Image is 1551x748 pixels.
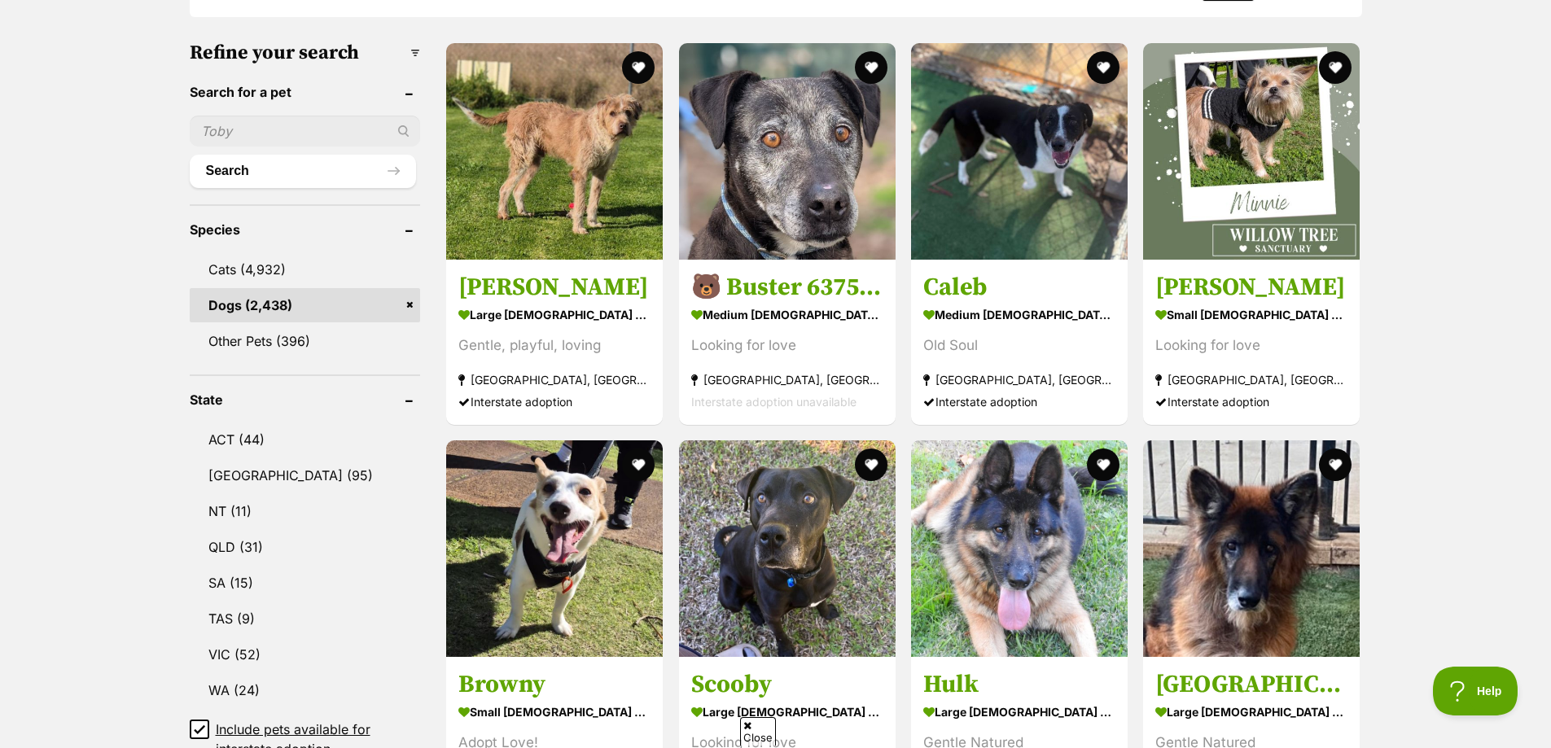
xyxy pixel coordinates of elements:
[679,43,896,260] img: 🐻 Buster 6375 🐻 - American Staffordshire Terrier Dog
[458,700,651,724] strong: small [DEMOGRAPHIC_DATA] Dog
[691,669,883,700] h3: Scooby
[923,303,1115,326] strong: medium [DEMOGRAPHIC_DATA] Dog
[190,566,421,600] a: SA (15)
[458,669,651,700] h3: Browny
[1155,669,1347,700] h3: [GEOGRAPHIC_DATA]
[458,391,651,413] div: Interstate adoption
[679,260,896,425] a: 🐻 Buster 6375 🐻 medium [DEMOGRAPHIC_DATA] Dog Looking for love [GEOGRAPHIC_DATA], [GEOGRAPHIC_DAT...
[1143,260,1360,425] a: [PERSON_NAME] small [DEMOGRAPHIC_DATA] Dog Looking for love [GEOGRAPHIC_DATA], [GEOGRAPHIC_DATA] ...
[911,43,1128,260] img: Caleb - Fox Terrier (Smooth) x Border Collie Dog
[190,637,421,671] a: VIC (52)
[923,391,1115,413] div: Interstate adoption
[923,369,1115,391] strong: [GEOGRAPHIC_DATA], [GEOGRAPHIC_DATA]
[1155,369,1347,391] strong: [GEOGRAPHIC_DATA], [GEOGRAPHIC_DATA]
[679,440,896,657] img: Scooby - Great Dane Dog
[923,700,1115,724] strong: large [DEMOGRAPHIC_DATA] Dog
[1087,51,1119,84] button: favourite
[446,260,663,425] a: [PERSON_NAME] large [DEMOGRAPHIC_DATA] Dog Gentle, playful, loving [GEOGRAPHIC_DATA], [GEOGRAPHIC...
[1155,391,1347,413] div: Interstate adoption
[458,303,651,326] strong: large [DEMOGRAPHIC_DATA] Dog
[623,51,655,84] button: favourite
[190,530,421,564] a: QLD (31)
[190,252,421,287] a: Cats (4,932)
[623,448,655,481] button: favourite
[855,448,887,481] button: favourite
[1320,51,1352,84] button: favourite
[190,288,421,322] a: Dogs (2,438)
[1087,448,1119,481] button: favourite
[911,440,1128,657] img: Hulk - German Shepherd Dog
[855,51,887,84] button: favourite
[923,335,1115,357] div: Old Soul
[691,395,857,409] span: Interstate adoption unavailable
[190,392,421,407] header: State
[446,440,663,657] img: Browny - Jack Russell Terrier Dog
[190,116,421,147] input: Toby
[911,260,1128,425] a: Caleb medium [DEMOGRAPHIC_DATA] Dog Old Soul [GEOGRAPHIC_DATA], [GEOGRAPHIC_DATA] Interstate adop...
[691,369,883,391] strong: [GEOGRAPHIC_DATA], [GEOGRAPHIC_DATA]
[1155,335,1347,357] div: Looking for love
[923,272,1115,303] h3: Caleb
[1143,43,1360,260] img: Minnie - Maltese Dog
[1155,272,1347,303] h3: [PERSON_NAME]
[691,335,883,357] div: Looking for love
[458,335,651,357] div: Gentle, playful, loving
[190,155,417,187] button: Search
[458,272,651,303] h3: [PERSON_NAME]
[1155,700,1347,724] strong: large [DEMOGRAPHIC_DATA] Dog
[458,369,651,391] strong: [GEOGRAPHIC_DATA], [GEOGRAPHIC_DATA]
[190,324,421,358] a: Other Pets (396)
[190,222,421,237] header: Species
[691,303,883,326] strong: medium [DEMOGRAPHIC_DATA] Dog
[1155,303,1347,326] strong: small [DEMOGRAPHIC_DATA] Dog
[190,494,421,528] a: NT (11)
[740,717,776,746] span: Close
[190,42,421,64] h3: Refine your search
[691,272,883,303] h3: 🐻 Buster 6375 🐻
[691,700,883,724] strong: large [DEMOGRAPHIC_DATA] Dog
[190,673,421,707] a: WA (24)
[190,601,421,636] a: TAS (9)
[1143,440,1360,657] img: Memphis - German Shepherd Dog
[1433,667,1518,715] iframe: Help Scout Beacon - Open
[190,422,421,457] a: ACT (44)
[1320,448,1352,481] button: favourite
[446,43,663,260] img: Billy - Irish Wolfhound x Bullmastiff Dog
[923,669,1115,700] h3: Hulk
[190,85,421,99] header: Search for a pet
[190,458,421,492] a: [GEOGRAPHIC_DATA] (95)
